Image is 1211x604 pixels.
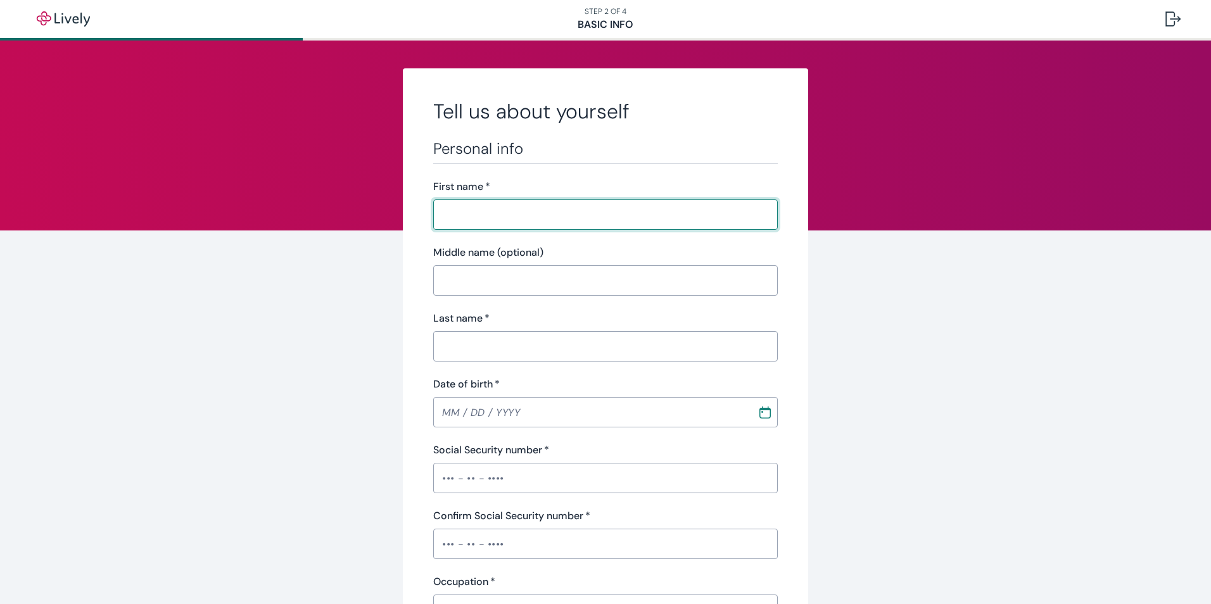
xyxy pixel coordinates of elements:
img: Lively [28,11,99,27]
label: First name [433,179,490,194]
svg: Calendar [759,406,771,418]
label: Date of birth [433,377,500,392]
input: MM / DD / YYYY [433,400,749,425]
button: Log out [1155,4,1191,34]
input: ••• - •• - •••• [433,465,778,491]
label: Social Security number [433,443,549,458]
label: Middle name (optional) [433,245,543,260]
button: Choose date [754,401,777,424]
h3: Personal info [433,139,778,158]
input: ••• - •• - •••• [433,531,778,557]
label: Last name [433,311,490,326]
label: Occupation [433,574,495,589]
h2: Tell us about yourself [433,99,778,124]
label: Confirm Social Security number [433,508,590,524]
